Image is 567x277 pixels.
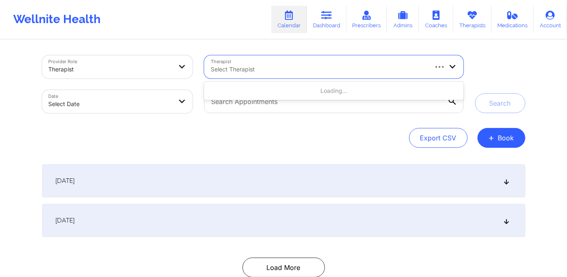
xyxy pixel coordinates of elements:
[409,128,468,148] button: Export CSV
[204,90,463,113] input: Search Appointments
[346,6,387,33] a: Prescribers
[49,95,172,113] div: Select Date
[56,216,75,225] span: [DATE]
[204,83,463,98] div: Loading...
[534,6,567,33] a: Account
[475,93,525,113] button: Search
[387,6,419,33] a: Admins
[307,6,346,33] a: Dashboard
[49,60,172,78] div: Therapist
[419,6,453,33] a: Coaches
[489,135,495,140] span: +
[271,6,307,33] a: Calendar
[56,177,75,185] span: [DATE]
[453,6,492,33] a: Therapists
[492,6,534,33] a: Medications
[478,128,525,148] button: +Book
